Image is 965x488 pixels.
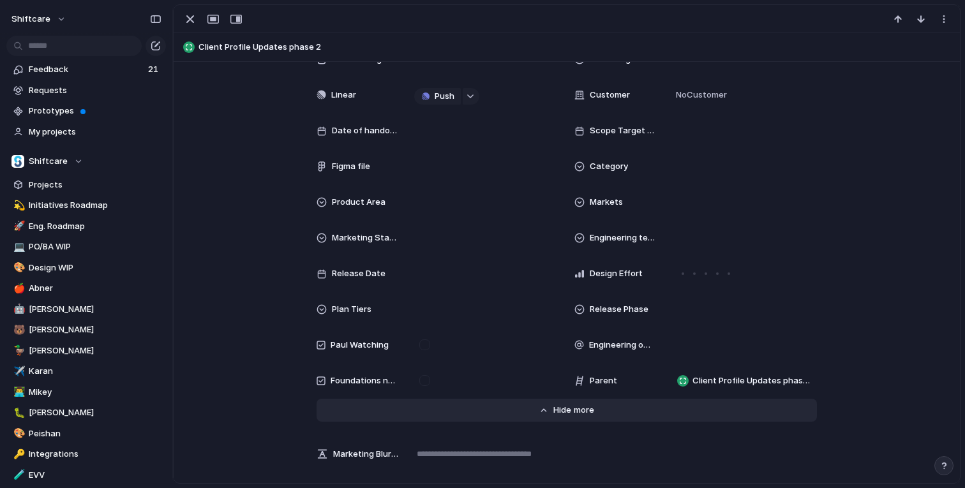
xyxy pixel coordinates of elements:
[29,155,68,168] span: Shiftcare
[29,323,161,336] span: [PERSON_NAME]
[6,424,166,443] a: 🎨Peishan
[29,220,161,233] span: Eng. Roadmap
[6,196,166,215] a: 💫Initiatives Roadmap
[29,199,161,212] span: Initiatives Roadmap
[29,126,161,138] span: My projects
[331,89,356,101] span: Linear
[6,217,166,236] div: 🚀Eng. Roadmap
[6,466,166,485] a: 🧪EVV
[13,260,22,275] div: 🎨
[590,267,643,280] span: Design Effort
[198,41,954,54] span: Client Profile Updates phase 2
[333,448,398,461] span: Marketing Blurb (15-20 Words)
[11,262,24,274] button: 🎨
[6,383,166,402] a: 👨‍💻Mikey
[6,445,166,464] a: 🔑Integrations
[590,303,648,316] span: Release Phase
[11,240,24,253] button: 💻
[590,374,617,387] span: Parent
[6,60,166,79] a: Feedback21
[435,90,454,103] span: Push
[13,302,22,316] div: 🤖
[6,341,166,360] a: 🦆[PERSON_NAME]
[6,9,73,29] button: shiftcare
[6,258,166,277] a: 🎨Design WIP
[29,303,161,316] span: [PERSON_NAME]
[6,237,166,256] a: 💻PO/BA WIP
[6,122,166,142] a: My projects
[590,232,656,244] span: Engineering team
[11,220,24,233] button: 🚀
[590,196,623,209] span: Markets
[179,37,954,57] button: Client Profile Updates phase 2
[6,279,166,298] div: 🍎Abner
[6,320,166,339] div: 🐻[PERSON_NAME]
[6,300,166,319] a: 🤖[PERSON_NAME]
[13,468,22,482] div: 🧪
[11,427,24,440] button: 🎨
[11,323,24,336] button: 🐻
[332,124,398,137] span: Date of handover
[332,303,371,316] span: Plan Tiers
[148,63,161,76] span: 21
[11,344,24,357] button: 🦆
[13,198,22,213] div: 💫
[6,175,166,195] a: Projects
[332,267,385,280] span: Release Date
[13,219,22,233] div: 🚀
[590,124,656,137] span: Scope Target Date
[317,399,817,422] button: Hidemore
[590,160,628,173] span: Category
[332,232,398,244] span: Marketing Status
[29,406,161,419] span: [PERSON_NAME]
[29,448,161,461] span: Integrations
[11,199,24,212] button: 💫
[29,105,161,117] span: Prototypes
[590,89,630,101] span: Customer
[414,88,461,105] button: Push
[13,240,22,255] div: 💻
[332,160,370,173] span: Figma file
[6,403,166,422] a: 🐛[PERSON_NAME]
[672,89,727,101] span: No Customer
[29,427,161,440] span: Peishan
[29,469,161,482] span: EVV
[692,374,811,387] span: Client Profile Updates phase 2
[6,152,166,171] button: Shiftcare
[6,362,166,381] a: ✈️Karan
[589,339,656,351] span: Engineering owner
[11,406,24,419] button: 🐛
[29,240,161,253] span: PO/BA WIP
[13,364,22,379] div: ✈️
[13,385,22,399] div: 👨‍💻
[13,343,22,358] div: 🦆
[574,404,594,417] span: more
[29,344,161,357] span: [PERSON_NAME]
[331,374,398,387] span: Foundations needed
[29,179,161,191] span: Projects
[29,386,161,399] span: Mikey
[29,63,144,76] span: Feedback
[13,447,22,462] div: 🔑
[13,281,22,296] div: 🍎
[11,365,24,378] button: ✈️
[29,365,161,378] span: Karan
[6,81,166,100] a: Requests
[29,84,161,97] span: Requests
[11,448,24,461] button: 🔑
[11,282,24,295] button: 🍎
[11,386,24,399] button: 👨‍💻
[331,339,389,351] span: Paul Watching
[332,196,385,209] span: Product Area
[13,426,22,441] div: 🎨
[13,323,22,337] div: 🐻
